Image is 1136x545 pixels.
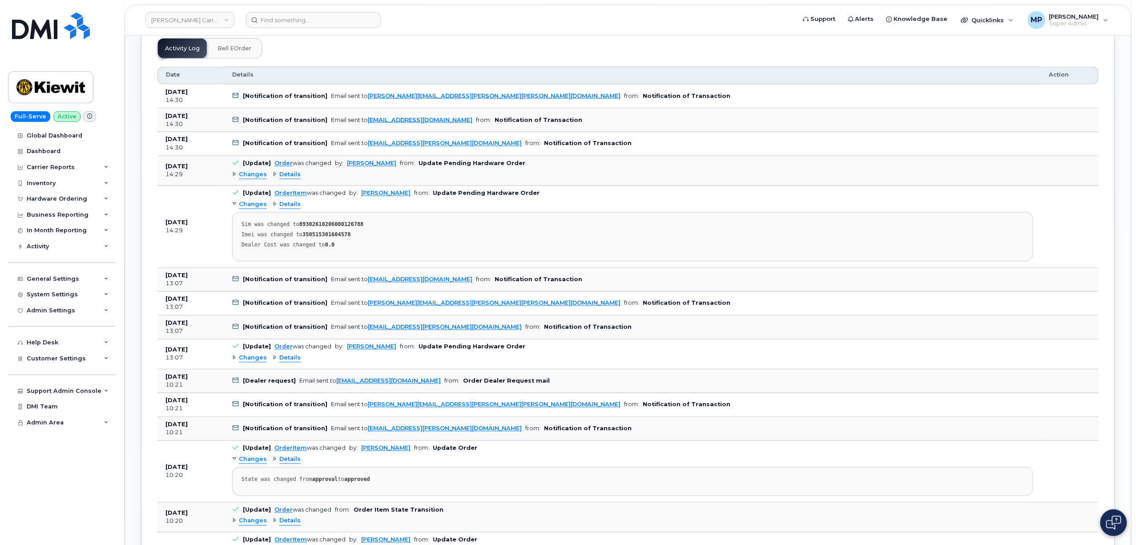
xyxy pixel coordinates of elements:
[165,374,188,380] b: [DATE]
[331,276,472,283] div: Email sent to
[165,163,188,170] b: [DATE]
[239,171,267,179] span: Changes
[274,507,331,513] div: was changed
[243,117,327,123] b: [Notification of transition]
[331,425,522,432] div: Email sent to
[279,517,301,525] span: Details
[433,190,540,197] b: Update Pending Hardware Order
[361,190,411,197] a: [PERSON_NAME]
[239,517,267,525] span: Changes
[165,303,216,311] div: 13:07
[243,401,327,408] b: [Notification of transition]
[331,300,620,307] div: Email sent to
[165,120,216,128] div: 14:30
[544,140,632,147] b: Notification of Transaction
[344,476,370,483] strong: approved
[218,45,251,52] span: Bell eOrder
[347,343,396,350] a: [PERSON_NAME]
[165,421,188,428] b: [DATE]
[414,445,429,452] span: from:
[243,343,271,350] b: [Update]
[368,300,620,307] a: [PERSON_NAME][EMAIL_ADDRESS][PERSON_NAME][PERSON_NAME][DOMAIN_NAME]
[299,378,441,384] div: Email sent to
[274,445,307,452] a: OrderItem
[525,324,540,331] span: from:
[165,354,216,362] div: 13:07
[239,354,267,363] span: Changes
[165,296,188,303] b: [DATE]
[165,227,216,235] div: 14:29
[361,537,411,543] a: [PERSON_NAME]
[349,537,358,543] span: by:
[894,15,948,24] span: Knowledge Base
[166,71,180,79] span: Date
[232,71,254,79] span: Details
[419,160,525,167] b: Update Pending Hardware Order
[476,117,491,123] span: from:
[331,324,522,331] div: Email sent to
[274,190,346,197] div: was changed
[400,343,415,350] span: from:
[972,16,1004,24] span: Quicklinks
[414,537,429,543] span: from:
[368,401,620,408] a: [PERSON_NAME][EMAIL_ADDRESS][PERSON_NAME][PERSON_NAME][DOMAIN_NAME]
[643,300,730,307] b: Notification of Transaction
[335,160,343,167] span: by:
[243,445,271,452] b: [Update]
[165,327,216,335] div: 13:07
[624,300,639,307] span: from:
[165,96,216,104] div: 14:30
[165,397,188,404] b: [DATE]
[312,476,338,483] strong: approval
[544,425,632,432] b: Notification of Transaction
[1031,15,1043,25] span: MP
[495,276,582,283] b: Notification of Transaction
[242,476,1024,483] div: State was changed from to
[274,343,331,350] div: was changed
[463,378,550,384] b: Order Dealer Request mail
[165,113,188,119] b: [DATE]
[302,232,350,238] strong: 350515301604578
[643,401,730,408] b: Notification of Transaction
[476,276,491,283] span: from:
[165,219,188,226] b: [DATE]
[880,10,954,28] a: Knowledge Base
[242,242,1024,249] div: Dealer Cost was changed to
[331,401,620,408] div: Email sent to
[239,201,267,209] span: Changes
[165,464,188,471] b: [DATE]
[335,343,343,350] span: by:
[444,378,459,384] span: from:
[242,222,1024,228] div: Sim was changed to
[331,117,472,123] div: Email sent to
[1041,67,1099,85] th: Action
[299,222,364,228] strong: 89302610206000126788
[1022,11,1115,29] div: Michael Partack
[331,93,620,99] div: Email sent to
[1049,20,1099,27] span: Super Admin
[368,425,522,432] a: [EMAIL_ADDRESS][PERSON_NAME][DOMAIN_NAME]
[279,354,301,363] span: Details
[165,517,216,525] div: 10:20
[165,347,188,353] b: [DATE]
[433,445,477,452] b: Update Order
[855,15,874,24] span: Alerts
[419,343,525,350] b: Update Pending Hardware Order
[368,93,620,99] a: [PERSON_NAME][EMAIL_ADDRESS][PERSON_NAME][PERSON_NAME][DOMAIN_NAME]
[243,160,271,167] b: [Update]
[243,507,271,513] b: [Update]
[368,140,522,147] a: [EMAIL_ADDRESS][PERSON_NAME][DOMAIN_NAME]
[810,15,835,24] span: Support
[433,537,477,543] b: Update Order
[243,378,296,384] b: [Dealer request]
[239,456,267,464] span: Changes
[624,401,639,408] span: from:
[544,324,632,331] b: Notification of Transaction
[368,276,472,283] a: [EMAIL_ADDRESS][DOMAIN_NAME]
[842,10,880,28] a: Alerts
[165,136,188,143] b: [DATE]
[1106,516,1121,530] img: Open chat
[525,140,540,147] span: from:
[243,300,327,307] b: [Notification of transition]
[274,507,293,513] a: Order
